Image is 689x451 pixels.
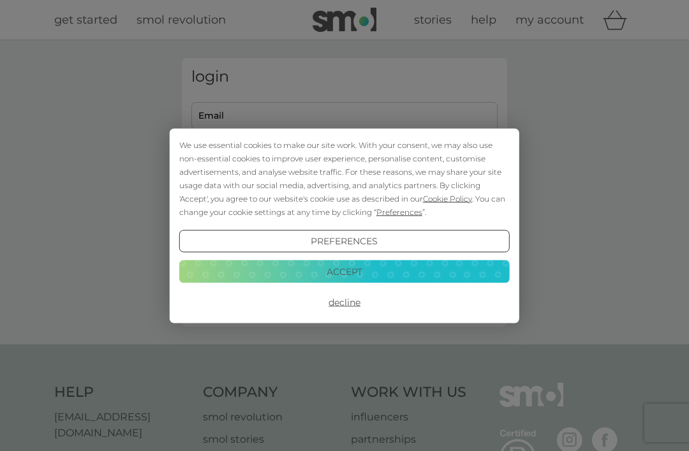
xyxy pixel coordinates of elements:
button: Accept [179,260,510,283]
button: Preferences [179,230,510,253]
div: We use essential cookies to make our site work. With your consent, we may also use non-essential ... [179,138,510,218]
button: Decline [179,291,510,314]
span: Cookie Policy [423,193,472,203]
div: Cookie Consent Prompt [170,128,519,323]
span: Preferences [376,207,422,216]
